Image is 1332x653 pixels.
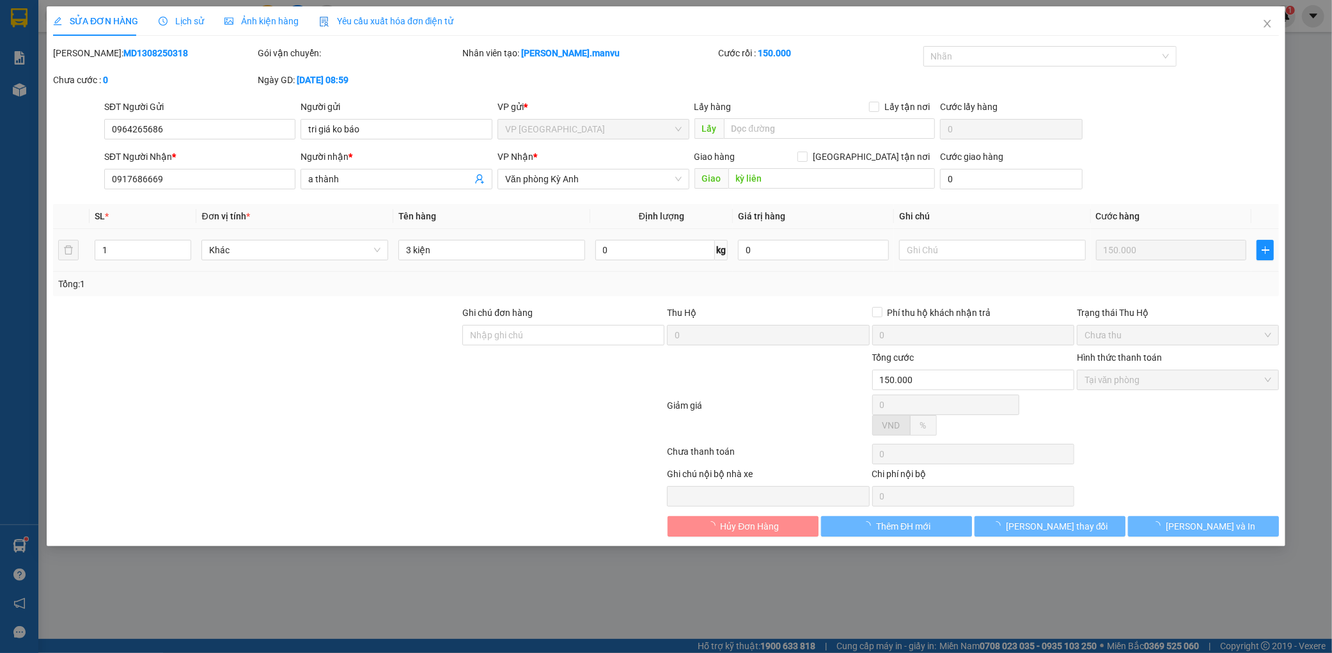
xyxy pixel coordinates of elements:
[876,519,930,533] span: Thêm ĐH mới
[301,150,492,164] div: Người nhận
[694,152,735,162] span: Giao hàng
[159,16,204,26] span: Lịch sử
[1250,6,1285,42] button: Close
[719,46,921,60] div: Cước rồi :
[319,17,329,27] img: icon
[53,73,255,87] div: Chưa cước :
[882,306,996,320] span: Phí thu hộ khách nhận trả
[58,240,79,260] button: delete
[728,168,935,189] input: Dọc đường
[940,119,1083,139] input: Cước lấy hàng
[894,204,1091,229] th: Ghi chú
[872,352,914,363] span: Tổng cước
[104,100,296,114] div: SĐT Người Gửi
[58,277,514,291] div: Tổng: 1
[53,46,255,60] div: [PERSON_NAME]:
[498,100,689,114] div: VP gửi
[694,168,728,189] span: Giao
[707,521,721,530] span: loading
[821,516,972,537] button: Thêm ĐH mới
[724,118,935,139] input: Dọc đường
[498,152,533,162] span: VP Nhận
[1262,19,1273,29] span: close
[258,46,460,60] div: Gói vận chuyển:
[872,467,1074,486] div: Chi phí nội bộ
[1096,211,1140,221] span: Cước hàng
[474,174,485,184] span: user-add
[666,398,871,441] div: Giảm giá
[134,75,230,102] div: Nhận: Dọc Đường
[201,211,249,221] span: Đơn vị tính
[882,420,900,430] span: VND
[1257,245,1273,255] span: plus
[879,100,935,114] span: Lấy tận nơi
[666,445,871,467] div: Chưa thanh toán
[1166,519,1255,533] span: [PERSON_NAME] và In
[940,102,998,112] label: Cước lấy hàng
[1128,516,1279,537] button: [PERSON_NAME] và In
[920,420,927,430] span: %
[667,467,869,486] div: Ghi chú nội bộ nhà xe
[521,48,620,58] b: [PERSON_NAME].manvu
[940,152,1003,162] label: Cước giao hàng
[104,150,296,164] div: SĐT Người Nhận
[1006,519,1108,533] span: [PERSON_NAME] thay đổi
[1257,240,1274,260] button: plus
[505,120,682,139] span: VP Mỹ Đình
[505,169,682,189] span: Văn phòng Kỳ Anh
[209,240,380,260] span: Khác
[992,521,1006,530] span: loading
[1085,370,1271,389] span: Tại văn phòng
[808,150,935,164] span: [GEOGRAPHIC_DATA] tận nơi
[462,325,664,345] input: Ghi chú đơn hàng
[53,17,62,26] span: edit
[721,519,780,533] span: Hủy Đơn Hàng
[758,48,792,58] b: 150.000
[862,521,876,530] span: loading
[738,211,785,221] span: Giá trị hàng
[1085,326,1271,345] span: Chưa thu
[694,118,724,139] span: Lấy
[224,16,299,26] span: Ảnh kiện hàng
[1077,306,1279,320] div: Trạng thái Thu Hộ
[319,16,454,26] span: Yêu cầu xuất hóa đơn điện tử
[1077,352,1162,363] label: Hình thức thanh toán
[103,75,108,85] b: 0
[462,308,533,318] label: Ghi chú đơn hàng
[398,211,436,221] span: Tên hàng
[297,75,349,85] b: [DATE] 08:59
[159,17,168,26] span: clock-circle
[1152,521,1166,530] span: loading
[899,240,1086,260] input: Ghi Chú
[258,73,460,87] div: Ngày GD:
[95,211,105,221] span: SL
[10,75,127,102] div: Gửi: VP [GEOGRAPHIC_DATA]
[667,308,696,318] span: Thu Hộ
[123,48,188,58] b: MD1308250318
[940,169,1083,189] input: Cước giao hàng
[1096,240,1247,260] input: 0
[224,17,233,26] span: picture
[398,240,585,260] input: VD: Bàn, Ghế
[301,100,492,114] div: Người gửi
[639,211,684,221] span: Định lượng
[694,102,732,112] span: Lấy hàng
[53,16,138,26] span: SỬA ĐƠN HÀNG
[75,54,163,68] text: MD1308250319
[975,516,1125,537] button: [PERSON_NAME] thay đổi
[462,46,716,60] div: Nhân viên tạo:
[715,240,728,260] span: kg
[668,516,819,537] button: Hủy Đơn Hàng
